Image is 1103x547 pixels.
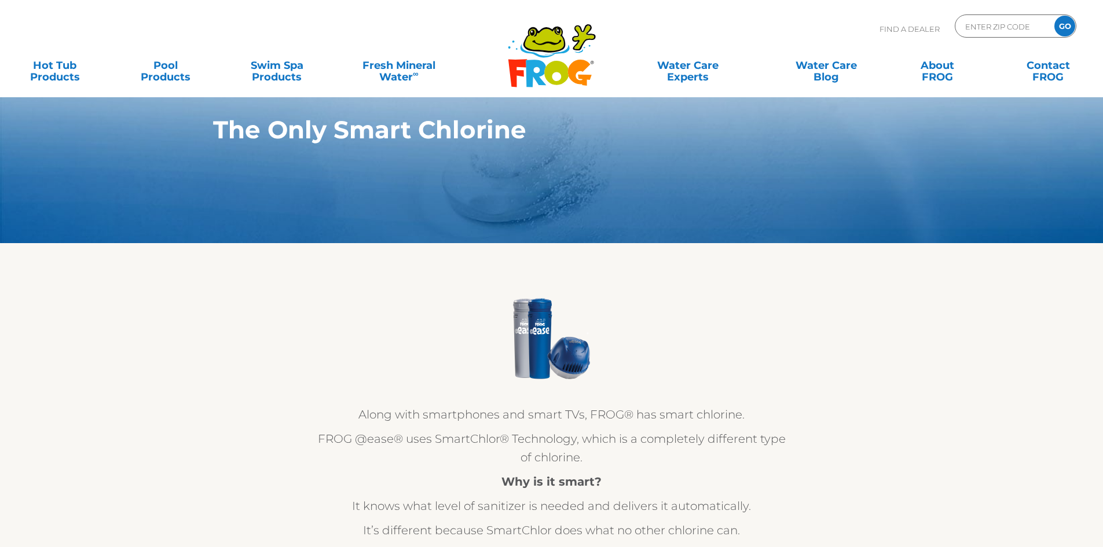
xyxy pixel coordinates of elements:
[12,54,98,77] a: Hot TubProducts
[234,54,320,77] a: Swim SpaProducts
[1054,16,1075,36] input: GO
[213,116,837,144] h1: The Only Smart Chlorine
[345,54,453,77] a: Fresh MineralWater∞
[1005,54,1091,77] a: ContactFROG
[783,54,869,77] a: Water CareBlog
[880,14,940,43] p: Find A Dealer
[501,475,602,489] strong: Why is it smart?
[314,497,789,515] p: It knows what level of sanitizer is needed and delivers it automatically.
[314,405,789,424] p: Along with smartphones and smart TVs, FROG® has smart chlorine.
[508,295,595,382] img: @ease & Inline
[964,18,1042,35] input: Zip Code Form
[894,54,980,77] a: AboutFROG
[413,69,419,78] sup: ∞
[314,521,789,539] p: It’s different because SmartChlor does what no other chlorine can.
[618,54,758,77] a: Water CareExperts
[123,54,209,77] a: PoolProducts
[314,429,789,467] p: FROG @ease® uses SmartChlor® Technology, which is a completely different type of chlorine.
